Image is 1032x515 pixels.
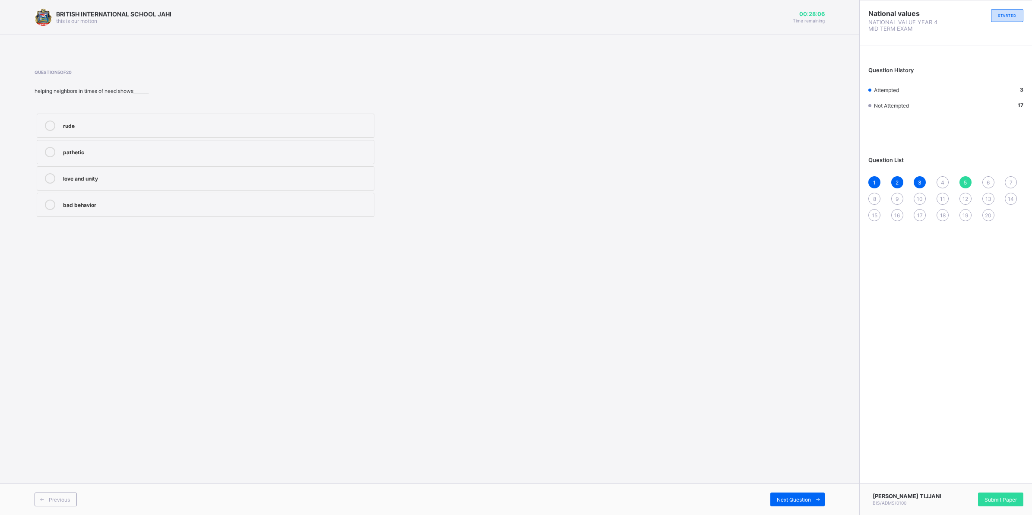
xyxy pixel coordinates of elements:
[868,67,914,73] span: Question History
[873,500,906,505] span: BIS/ADMS/0100
[896,179,899,186] span: 2
[1018,102,1023,108] b: 17
[987,179,990,186] span: 6
[63,200,370,208] div: bad behavior
[872,212,877,219] span: 15
[63,173,370,182] div: love and unity
[793,11,825,17] span: 00:28:06
[1010,179,1013,186] span: 7
[998,13,1016,18] span: STARTED
[874,87,899,93] span: Attempted
[985,196,991,202] span: 13
[49,496,70,503] span: Previous
[35,88,605,94] div: helping neighbors in times of need shows_______
[1020,86,1023,93] b: 3
[1008,196,1014,202] span: 14
[962,196,968,202] span: 12
[962,212,968,219] span: 19
[56,10,171,18] span: BRITISH INTERNATIONAL SCHOOL JAHI
[941,179,944,186] span: 4
[793,18,825,23] span: Time remaining
[917,196,923,202] span: 10
[917,212,923,219] span: 17
[63,147,370,156] div: pathetic
[985,212,991,219] span: 20
[940,212,946,219] span: 18
[873,196,876,202] span: 8
[940,196,945,202] span: 11
[964,179,967,186] span: 5
[873,179,876,186] span: 1
[894,212,900,219] span: 16
[985,496,1017,503] span: Submit Paper
[35,70,605,75] span: Question 5 of 20
[873,493,941,499] span: [PERSON_NAME] TIJJANI
[868,157,904,163] span: Question List
[56,18,97,24] span: this is our motton
[868,19,946,32] span: NATIONAL VALUE YEAR 4 MID TERM EXAM
[777,496,811,503] span: Next Question
[918,179,921,186] span: 3
[868,9,946,18] span: National values
[896,196,899,202] span: 9
[874,102,909,109] span: Not Attempted
[63,121,370,129] div: rude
